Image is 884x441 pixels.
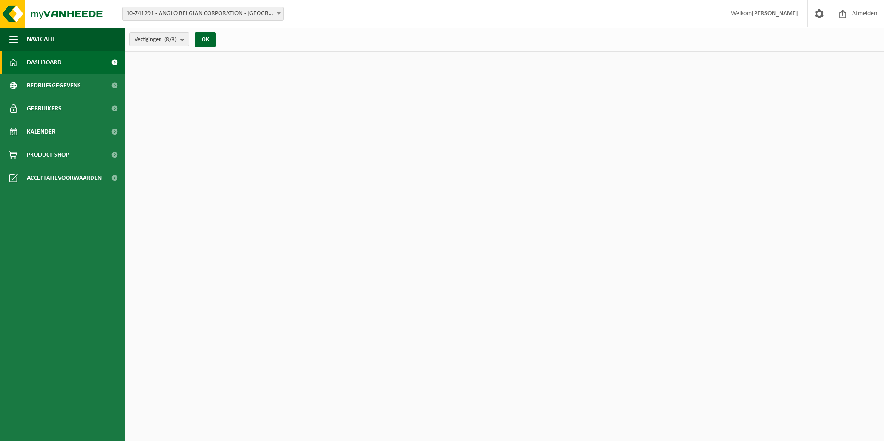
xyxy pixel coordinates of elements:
[135,33,177,47] span: Vestigingen
[27,97,61,120] span: Gebruikers
[27,166,102,190] span: Acceptatievoorwaarden
[27,28,55,51] span: Navigatie
[752,10,798,17] strong: [PERSON_NAME]
[27,143,69,166] span: Product Shop
[122,7,284,21] span: 10-741291 - ANGLO BELGIAN CORPORATION - GENT
[27,51,61,74] span: Dashboard
[27,74,81,97] span: Bedrijfsgegevens
[27,120,55,143] span: Kalender
[123,7,283,20] span: 10-741291 - ANGLO BELGIAN CORPORATION - GENT
[129,32,189,46] button: Vestigingen(8/8)
[195,32,216,47] button: OK
[164,37,177,43] count: (8/8)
